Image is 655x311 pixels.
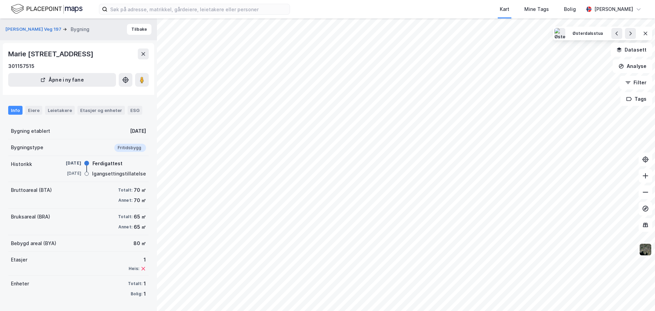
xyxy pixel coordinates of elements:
button: Tilbake [127,24,151,35]
iframe: Chat Widget [621,278,655,311]
div: 80 ㎡ [133,239,146,248]
button: Østerdalsstua [568,28,607,39]
img: 9k= [639,243,652,256]
div: Totalt: [118,214,132,220]
div: [PERSON_NAME] [594,5,633,13]
div: Bebygd areal (BYA) [11,239,56,248]
div: Bruttoareal (BTA) [11,186,52,194]
div: ESG [128,106,142,115]
div: Annet: [118,198,132,203]
div: [DATE] [130,127,146,135]
div: [DATE] [54,160,81,166]
div: Østerdalsstua [572,31,603,37]
button: Åpne i ny fane [8,73,116,87]
div: 70 ㎡ [134,196,146,204]
button: Tags [621,92,652,106]
div: Enheter [11,280,29,288]
div: Annet: [118,224,132,230]
button: Analyse [613,59,652,73]
div: Etasjer og enheter [80,107,122,113]
div: 1 [144,290,146,298]
div: Eiere [25,106,42,115]
button: Datasett [611,43,652,57]
div: Heis: [129,266,139,271]
div: Bygningstype [11,143,43,152]
div: 1 [144,280,146,288]
div: Etasjer [11,256,27,264]
div: Info [8,106,23,115]
input: Søk på adresse, matrikkel, gårdeiere, leietakere eller personer [107,4,290,14]
div: [DATE] [54,170,81,176]
div: Bruksareal (BRA) [11,213,50,221]
img: Østerdalsstua [554,28,565,39]
div: 70 ㎡ [134,186,146,194]
div: Kart [500,5,509,13]
div: Leietakere [45,106,75,115]
button: Filter [620,76,652,89]
div: 1 [129,256,146,264]
div: Igangsettingstillatelse [92,170,146,178]
div: Kontrollprogram for chat [621,278,655,311]
div: 65 ㎡ [134,223,146,231]
div: Bygning [71,25,89,33]
div: Bolig: [131,291,142,297]
div: 65 ㎡ [134,213,146,221]
div: Marie [STREET_ADDRESS] [8,48,95,59]
button: [PERSON_NAME] Veg 197 [5,26,63,33]
div: Bygning etablert [11,127,50,135]
img: logo.f888ab2527a4732fd821a326f86c7f29.svg [11,3,83,15]
div: Ferdigattest [92,159,122,168]
div: Totalt: [128,281,142,286]
div: Historikk [11,160,32,168]
div: 301157515 [8,62,34,70]
div: Mine Tags [524,5,549,13]
div: Totalt: [118,187,132,193]
div: Bolig [564,5,576,13]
